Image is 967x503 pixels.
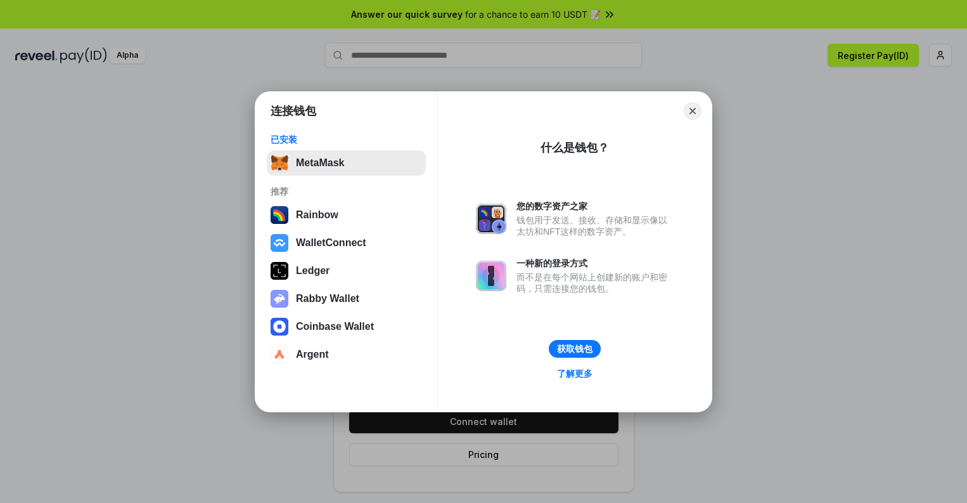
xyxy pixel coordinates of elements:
img: svg+xml,%3Csvg%20xmlns%3D%22http%3A%2F%2Fwww.w3.org%2F2000%2Fsvg%22%20fill%3D%22none%22%20viewBox... [271,290,288,308]
img: svg+xml,%3Csvg%20xmlns%3D%22http%3A%2F%2Fwww.w3.org%2F2000%2Fsvg%22%20fill%3D%22none%22%20viewBox... [476,261,506,291]
div: 而不是在每个网站上创建新的账户和密码，只需连接您的钱包。 [516,271,674,294]
div: Rabby Wallet [296,293,359,304]
button: Close [684,102,701,120]
img: svg+xml,%3Csvg%20width%3D%22120%22%20height%3D%22120%22%20viewBox%3D%220%200%20120%20120%22%20fil... [271,206,288,224]
button: Coinbase Wallet [267,314,426,339]
div: 钱包用于发送、接收、存储和显示像以太坊和NFT这样的数字资产。 [516,214,674,237]
div: 您的数字资产之家 [516,200,674,212]
button: Argent [267,342,426,367]
div: MetaMask [296,157,344,169]
img: svg+xml,%3Csvg%20width%3D%2228%22%20height%3D%2228%22%20viewBox%3D%220%200%2028%2028%22%20fill%3D... [271,318,288,336]
img: svg+xml,%3Csvg%20xmlns%3D%22http%3A%2F%2Fwww.w3.org%2F2000%2Fsvg%22%20fill%3D%22none%22%20viewBox... [476,204,506,234]
button: WalletConnect [267,230,426,256]
a: 了解更多 [549,365,600,382]
div: 了解更多 [557,368,592,379]
button: Rabby Wallet [267,286,426,311]
div: 一种新的登录方式 [516,258,674,269]
h1: 连接钱包 [271,103,316,119]
div: 获取钱包 [557,343,592,355]
div: 什么是钱包？ [541,140,609,155]
button: MetaMask [267,150,426,176]
button: Rainbow [267,202,426,228]
div: 推荐 [271,186,422,197]
div: WalletConnect [296,237,366,249]
img: svg+xml,%3Csvg%20fill%3D%22none%22%20height%3D%2233%22%20viewBox%3D%220%200%2035%2033%22%20width%... [271,154,288,172]
div: Coinbase Wallet [296,321,374,332]
img: svg+xml,%3Csvg%20width%3D%2228%22%20height%3D%2228%22%20viewBox%3D%220%200%2028%2028%22%20fill%3D... [271,346,288,363]
img: svg+xml,%3Csvg%20xmlns%3D%22http%3A%2F%2Fwww.w3.org%2F2000%2Fsvg%22%20width%3D%2228%22%20height%3... [271,262,288,280]
div: Ledger [296,265,330,277]
img: svg+xml,%3Csvg%20width%3D%2228%22%20height%3D%2228%22%20viewBox%3D%220%200%2028%2028%22%20fill%3D... [271,234,288,252]
button: 获取钱包 [549,340,601,358]
div: Rainbow [296,209,338,221]
button: Ledger [267,258,426,284]
div: Argent [296,349,329,360]
div: 已安装 [271,134,422,145]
